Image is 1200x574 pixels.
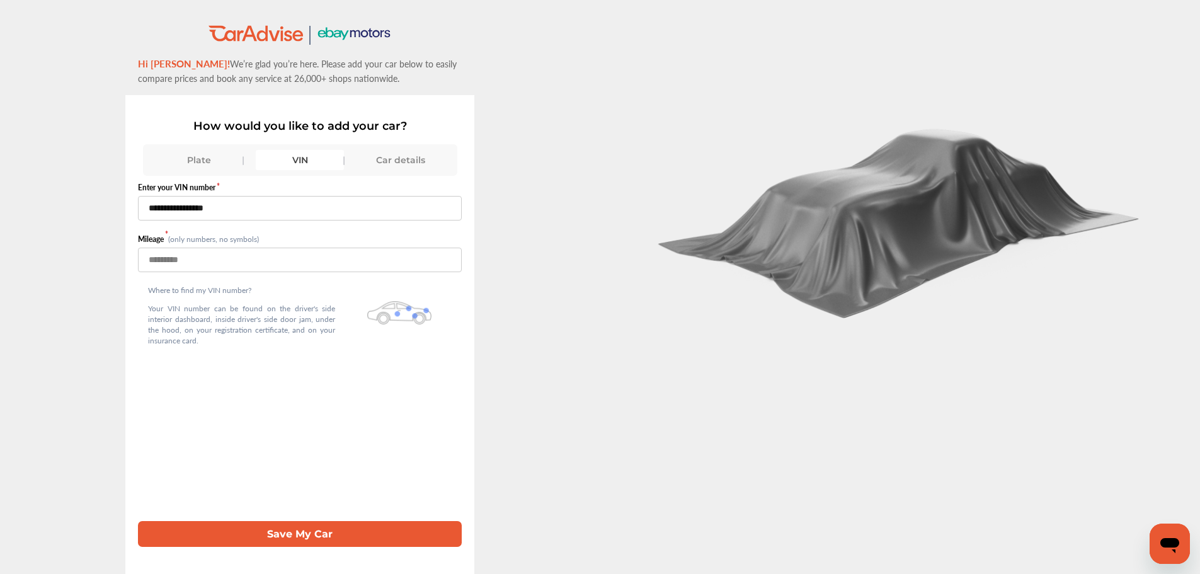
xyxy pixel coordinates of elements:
div: Car details [357,150,445,170]
p: Where to find my VIN number? [148,285,335,296]
div: VIN [256,150,344,170]
p: How would you like to add your car? [138,119,462,133]
span: Hi [PERSON_NAME]! [138,57,230,70]
label: Enter your VIN number [138,182,462,193]
div: Plate [155,150,243,170]
img: olbwX0zPblBWoAAAAASUVORK5CYII= [367,301,431,324]
button: Save My Car [138,521,462,547]
label: Mileage [138,234,168,244]
iframe: Button to launch messaging window [1150,524,1190,564]
small: (only numbers, no symbols) [168,234,259,244]
p: Your VIN number can be found on the driver's side interior dashboard, inside driver's side door j... [148,303,335,346]
span: We’re glad you’re here. Please add your car below to easily compare prices and book any service a... [138,57,457,84]
img: carCoverBlack.2823a3dccd746e18b3f8.png [648,115,1152,319]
